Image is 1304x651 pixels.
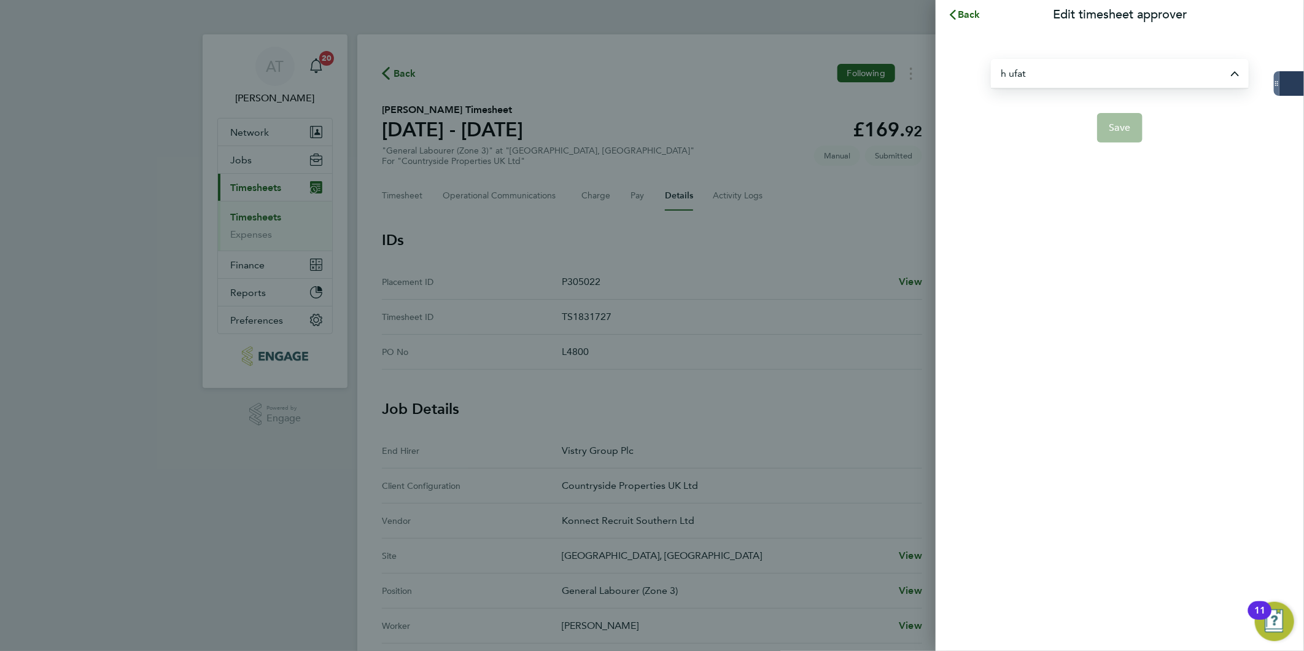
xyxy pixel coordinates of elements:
[958,9,980,20] span: Back
[991,59,1249,88] input: Select an approver
[936,2,993,27] button: Back
[1255,602,1294,641] button: Open Resource Center, 11 new notifications
[1254,610,1265,626] div: 11
[1053,6,1187,23] p: Edit timesheet approver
